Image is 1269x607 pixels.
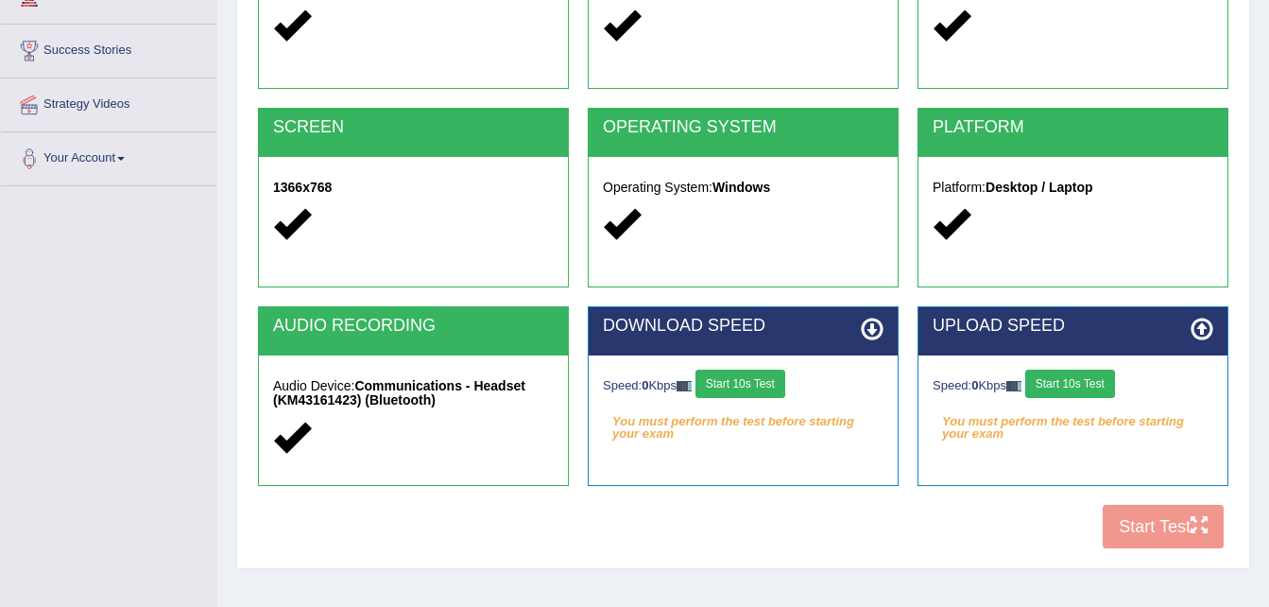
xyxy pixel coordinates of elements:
[603,370,883,403] div: Speed: Kbps
[1006,381,1021,391] img: ajax-loader-fb-connection.gif
[273,180,332,195] strong: 1366x768
[933,118,1213,137] h2: PLATFORM
[642,378,648,392] strong: 0
[603,118,883,137] h2: OPERATING SYSTEM
[273,379,554,408] h5: Audio Device:
[971,378,978,392] strong: 0
[273,317,554,336] h2: AUDIO RECORDING
[1,132,216,180] a: Your Account
[933,370,1213,403] div: Speed: Kbps
[603,408,883,436] em: You must perform the test before starting your exam
[712,180,770,195] strong: Windows
[933,181,1213,195] h5: Platform:
[1,25,216,72] a: Success Stories
[273,378,525,408] strong: Communications - Headset (KM43161423) (Bluetooth)
[695,370,785,398] button: Start 10s Test
[1,78,216,126] a: Strategy Videos
[1025,370,1115,398] button: Start 10s Test
[933,408,1213,436] em: You must perform the test before starting your exam
[986,180,1093,195] strong: Desktop / Laptop
[603,317,883,336] h2: DOWNLOAD SPEED
[933,317,1213,336] h2: UPLOAD SPEED
[273,118,554,137] h2: SCREEN
[677,381,692,391] img: ajax-loader-fb-connection.gif
[603,181,883,195] h5: Operating System:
